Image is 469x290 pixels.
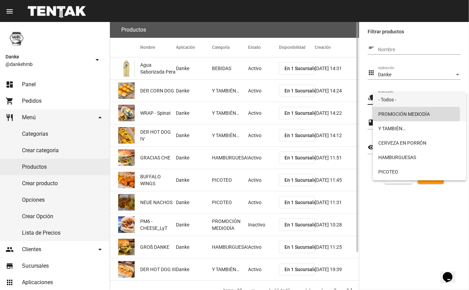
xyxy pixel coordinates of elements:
span: CERVEZA EN PORRÓN [378,136,461,150]
span: PICOTEO [378,165,461,179]
span: CERVEZA EN LATA [378,179,461,193]
span: Y TAMBIÉN… [378,121,461,136]
span: PROMOCIÓN MEDIODÍA [378,107,461,121]
span: HAMBURGUESAS [378,150,461,165]
span: - Todos - [378,92,461,107]
iframe: chat widget [440,263,462,283]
